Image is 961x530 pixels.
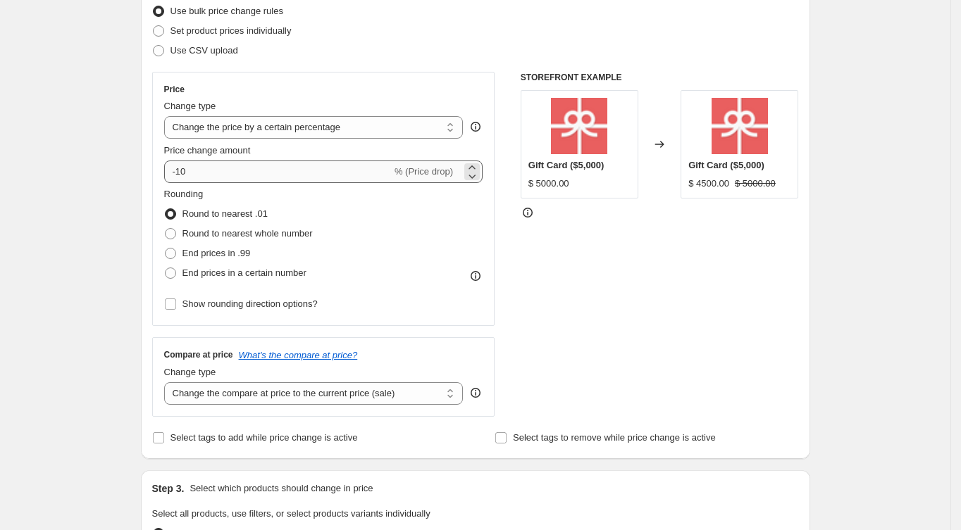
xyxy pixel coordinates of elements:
span: End prices in .99 [182,248,251,258]
span: Rounding [164,189,204,199]
div: $ 4500.00 [688,177,729,191]
span: Round to nearest .01 [182,208,268,219]
button: What's the compare at price? [239,350,358,360]
p: Select which products should change in price [190,481,373,496]
span: End prices in a certain number [182,267,306,278]
span: Change type [164,101,216,111]
span: Price change amount [164,145,251,156]
span: Select tags to remove while price change is active [513,432,716,443]
h3: Compare at price [164,349,233,360]
img: e38bd83af578077b65a31424bd24d085_80x.png [551,98,607,154]
div: help [469,120,483,134]
h3: Price [164,84,185,95]
img: e38bd83af578077b65a31424bd24d085_80x.png [712,98,768,154]
span: Select all products, use filters, or select products variants individually [152,508,430,519]
input: -15 [164,160,392,183]
h6: STOREFRONT EXAMPLE [521,72,799,83]
span: Round to nearest whole number [182,228,313,239]
strike: $ 5000.00 [735,177,776,191]
div: $ 5000.00 [528,177,569,191]
span: Set product prices individually [170,25,292,36]
span: Use CSV upload [170,45,238,56]
span: Gift Card ($5,000) [688,160,764,170]
span: Show rounding direction options? [182,298,318,309]
h2: Step 3. [152,481,185,496]
span: Use bulk price change rules [170,6,283,16]
span: Change type [164,367,216,377]
span: % (Price drop) [395,166,453,177]
span: Gift Card ($5,000) [528,160,604,170]
div: help [469,386,483,400]
span: Select tags to add while price change is active [170,432,358,443]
